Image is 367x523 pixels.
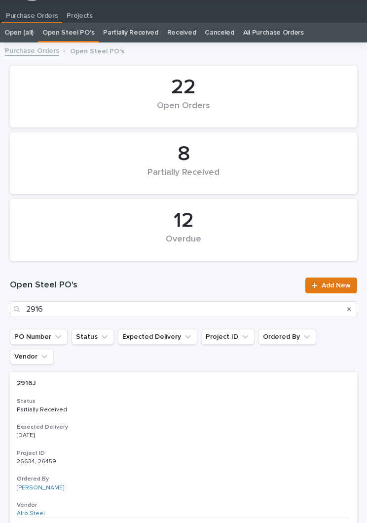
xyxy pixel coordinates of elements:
h3: Ordered By [17,475,350,483]
h1: Open Steel PO's [10,280,299,291]
a: Purchase Orders [1,4,62,22]
div: 22 [27,75,340,100]
a: Canceled [205,23,234,42]
div: 12 [27,208,340,233]
div: Partially Received [27,167,340,188]
div: Overdue [27,234,340,255]
p: 2916J [17,377,38,388]
a: All Purchase Orders [243,23,304,42]
p: 26634, 26459 [17,456,58,465]
p: Partially Received [17,406,99,413]
input: Search [10,301,357,317]
a: Partially Received [103,23,158,42]
button: Expected Delivery [118,329,197,345]
button: Ordered By [258,329,316,345]
button: PO Number [10,329,68,345]
a: Purchase Orders [5,44,59,56]
h3: Expected Delivery [17,423,350,431]
h3: Project ID [17,449,350,457]
p: Purchase Orders [6,4,58,20]
h3: Vendor [17,501,350,509]
p: Projects [67,4,93,20]
div: 8 [27,142,340,166]
button: Project ID [201,329,255,345]
div: Open Orders [27,101,340,121]
a: Received [167,23,196,42]
button: Status [72,329,114,345]
a: Open (all) [4,23,34,42]
p: Open Steel PO's [70,45,124,56]
h3: Status [17,398,350,405]
a: Alro Steel [17,510,45,517]
span: Add New [322,282,351,289]
a: Open Steel PO's [42,23,94,42]
a: [PERSON_NAME] [17,484,64,491]
a: Projects [62,4,97,23]
a: Add New [305,278,357,293]
p: [DATE] [17,432,99,439]
button: Vendor [10,349,54,364]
